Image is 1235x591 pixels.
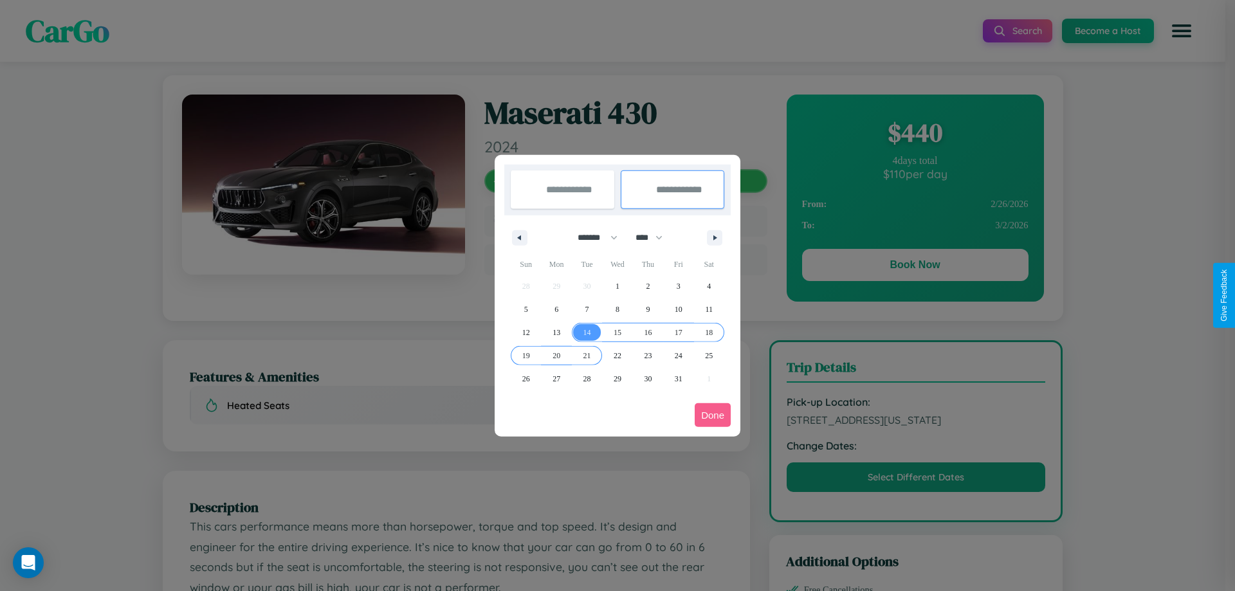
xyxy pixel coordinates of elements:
[541,344,571,367] button: 20
[583,321,591,344] span: 14
[554,298,558,321] span: 6
[707,275,711,298] span: 4
[705,344,713,367] span: 25
[644,344,652,367] span: 23
[663,298,693,321] button: 10
[705,298,713,321] span: 11
[633,254,663,275] span: Thu
[705,321,713,344] span: 18
[663,321,693,344] button: 17
[633,321,663,344] button: 16
[541,321,571,344] button: 13
[614,367,621,390] span: 29
[522,367,530,390] span: 26
[541,367,571,390] button: 27
[511,254,541,275] span: Sun
[616,275,619,298] span: 1
[572,254,602,275] span: Tue
[646,275,650,298] span: 2
[585,298,589,321] span: 7
[644,321,652,344] span: 16
[675,298,682,321] span: 10
[602,321,632,344] button: 15
[511,344,541,367] button: 19
[614,321,621,344] span: 15
[675,367,682,390] span: 31
[663,254,693,275] span: Fri
[694,254,724,275] span: Sat
[663,344,693,367] button: 24
[13,547,44,578] div: Open Intercom Messenger
[633,344,663,367] button: 23
[602,275,632,298] button: 1
[572,321,602,344] button: 14
[695,403,731,427] button: Done
[694,298,724,321] button: 11
[616,298,619,321] span: 8
[602,344,632,367] button: 22
[511,298,541,321] button: 5
[646,298,650,321] span: 9
[602,367,632,390] button: 29
[694,275,724,298] button: 4
[602,298,632,321] button: 8
[633,298,663,321] button: 9
[522,321,530,344] span: 12
[694,321,724,344] button: 18
[633,275,663,298] button: 2
[644,367,652,390] span: 30
[675,321,682,344] span: 17
[602,254,632,275] span: Wed
[675,344,682,367] span: 24
[614,344,621,367] span: 22
[633,367,663,390] button: 30
[511,367,541,390] button: 26
[1220,269,1229,322] div: Give Feedback
[541,298,571,321] button: 6
[572,344,602,367] button: 21
[541,254,571,275] span: Mon
[583,344,591,367] span: 21
[677,275,681,298] span: 3
[553,367,560,390] span: 27
[572,298,602,321] button: 7
[524,298,528,321] span: 5
[663,275,693,298] button: 3
[694,344,724,367] button: 25
[572,367,602,390] button: 28
[511,321,541,344] button: 12
[663,367,693,390] button: 31
[553,321,560,344] span: 13
[522,344,530,367] span: 19
[553,344,560,367] span: 20
[583,367,591,390] span: 28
